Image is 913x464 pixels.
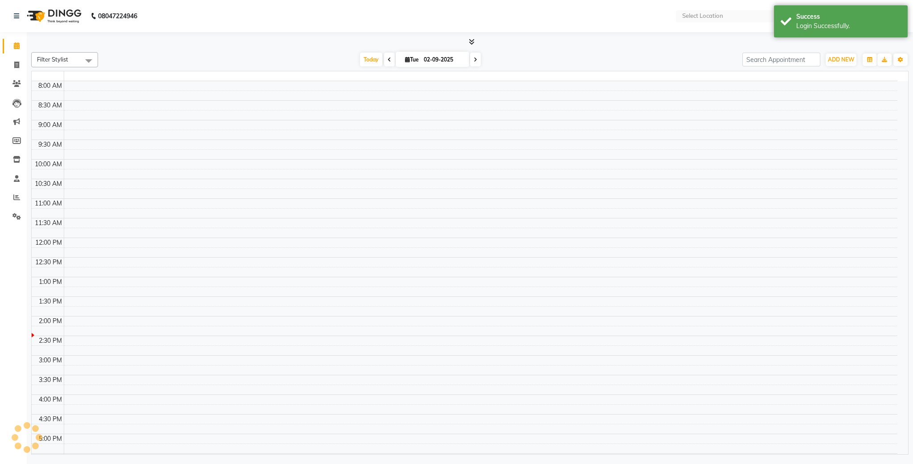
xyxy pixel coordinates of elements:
[33,160,64,169] div: 10:00 AM
[23,4,84,29] img: logo
[360,53,382,66] span: Today
[33,199,64,208] div: 11:00 AM
[37,375,64,385] div: 3:30 PM
[33,238,64,247] div: 12:00 PM
[33,218,64,228] div: 11:30 AM
[796,12,901,21] div: Success
[37,297,64,306] div: 1:30 PM
[742,53,820,66] input: Search Appointment
[37,434,64,443] div: 5:00 PM
[33,179,64,189] div: 10:30 AM
[37,454,64,463] div: 5:30 PM
[682,12,723,21] div: Select Location
[828,56,854,63] span: ADD NEW
[421,53,466,66] input: 2025-09-02
[37,415,64,424] div: 4:30 PM
[37,356,64,365] div: 3:00 PM
[33,258,64,267] div: 12:30 PM
[37,336,64,345] div: 2:30 PM
[37,277,64,287] div: 1:00 PM
[37,120,64,130] div: 9:00 AM
[37,395,64,404] div: 4:00 PM
[37,140,64,149] div: 9:30 AM
[403,56,421,63] span: Tue
[37,316,64,326] div: 2:00 PM
[796,21,901,31] div: Login Successfully.
[37,101,64,110] div: 8:30 AM
[98,4,137,29] b: 08047224946
[37,56,68,63] span: Filter Stylist
[826,53,856,66] button: ADD NEW
[37,81,64,90] div: 8:00 AM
